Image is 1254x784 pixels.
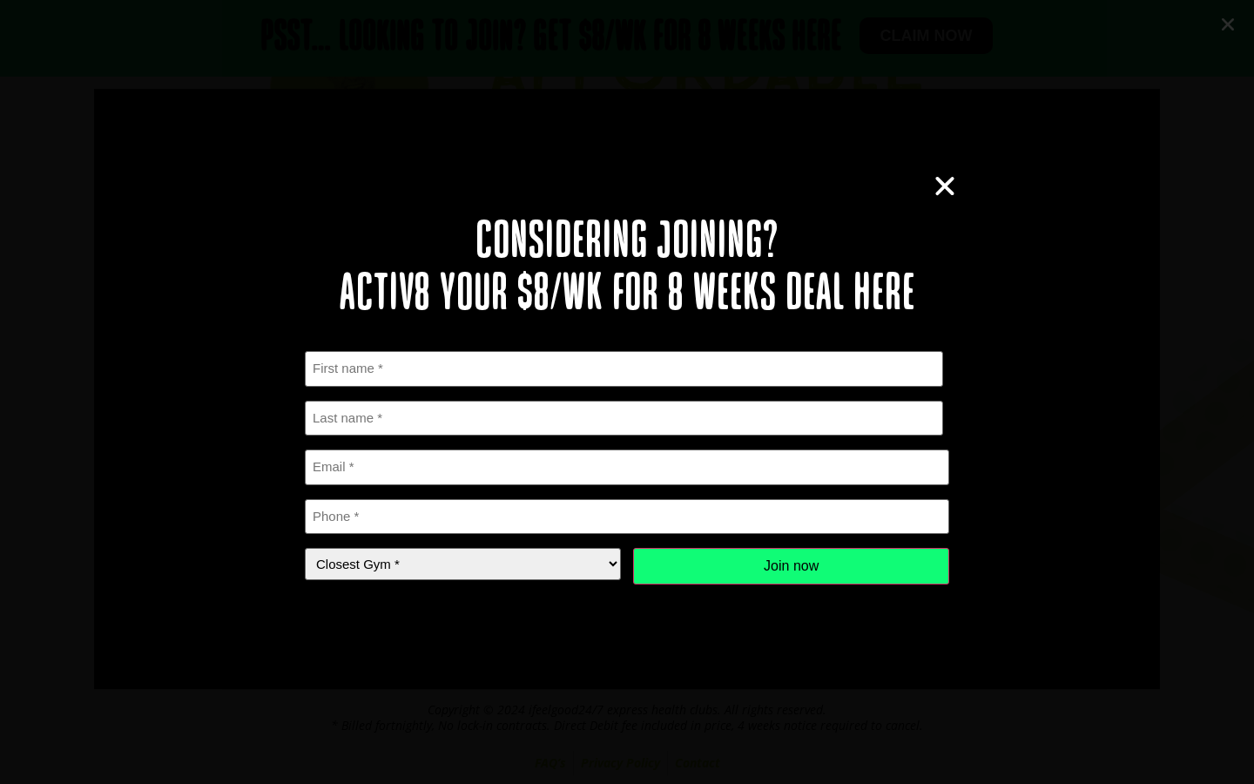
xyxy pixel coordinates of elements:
a: Close [932,173,958,199]
input: Last name * [305,401,943,436]
input: Email * [305,449,949,485]
input: Join now [633,548,949,585]
input: First name * [305,351,943,387]
input: Phone * [305,499,949,535]
h2: Considering joining? Activ8 your $8/wk for 8 weeks deal here [305,217,949,321]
